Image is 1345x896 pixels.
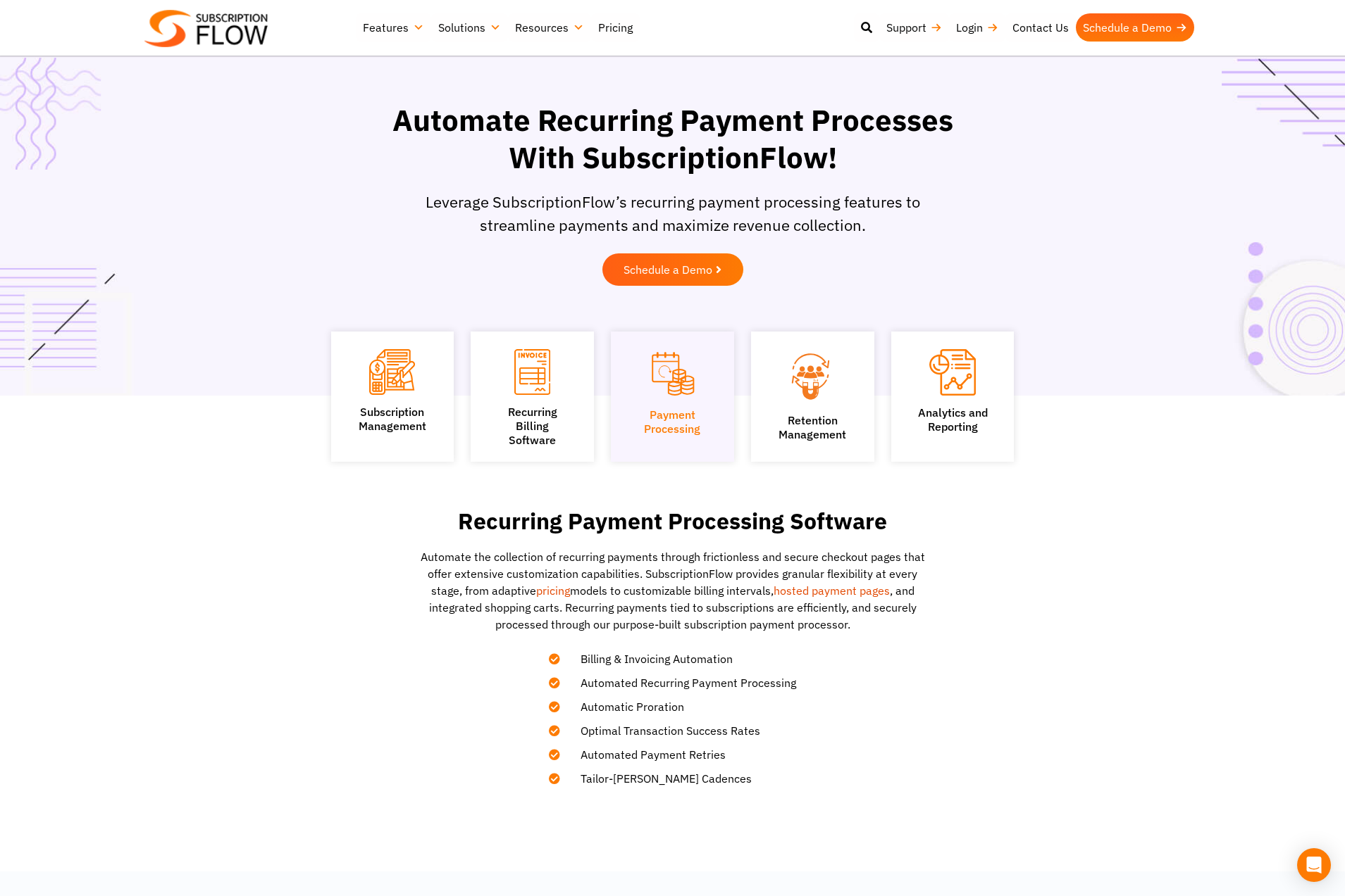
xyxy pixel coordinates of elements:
[1005,13,1076,42] a: Contact Us
[369,349,415,395] img: Subscription Management icon
[380,102,965,176] h1: Automate Recurring Payment Processes With SubscriptionFlow!
[1297,848,1331,882] div: Open Intercom Messenger
[508,405,557,447] a: Recurring Billing Software
[412,548,934,633] p: Automate the collection of recurring payments through frictionless and secure checkout pages that...
[949,13,1005,42] a: Login
[514,349,550,395] img: Recurring Billing Software icon
[563,770,752,787] span: Tailor-[PERSON_NAME] Cadences
[602,253,743,286] a: Schedule a Demo
[563,650,733,667] span: Billing & Invoicing Automation
[774,583,890,598] a: hosted payment pages
[363,508,983,534] h2: Recurring Payment Processing Software
[591,13,640,42] a: Pricing
[508,13,591,42] a: Resources
[650,349,695,398] img: Payment Processing icon
[431,13,508,42] a: Solutions
[359,405,426,433] a: SubscriptionManagement
[918,405,988,434] a: Analytics andReporting
[929,349,976,396] img: Analytics and Reporting icon
[772,349,853,403] img: Retention Management icon
[356,13,431,42] a: Features
[879,13,949,42] a: Support
[644,408,700,436] a: PaymentProcessing
[1076,13,1194,42] a: Schedule a Demo
[563,746,726,763] span: Automated Payment Retries
[563,674,796,691] span: Automated Recurring Payment Processing
[563,722,760,739] span: Optimal Transaction Success Rates
[779,413,846,441] a: Retention Management
[536,583,570,598] a: pricing
[563,698,684,715] span: Automatic Proration
[144,10,268,47] img: Subscriptionflow
[624,264,712,275] span: Schedule a Demo
[416,190,930,236] p: Leverage SubscriptionFlow’s recurring payment processing features to streamline payments and maxi...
